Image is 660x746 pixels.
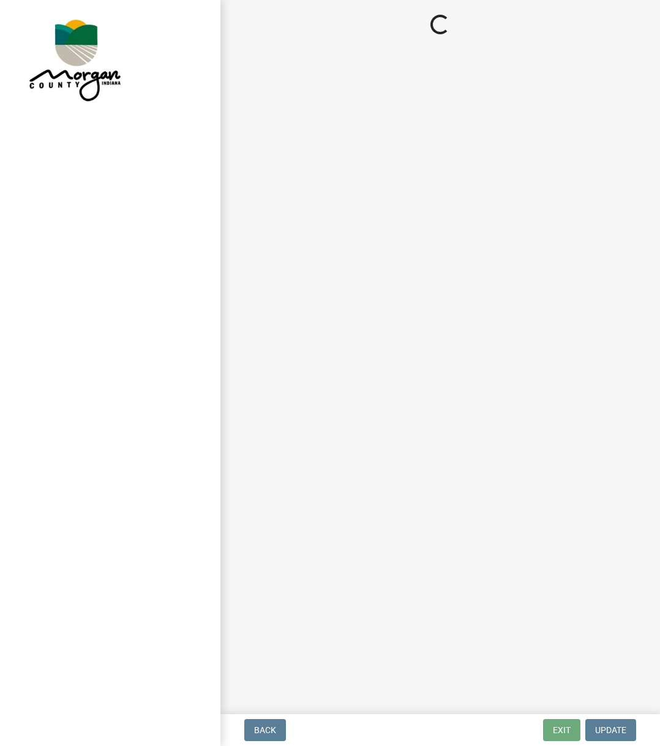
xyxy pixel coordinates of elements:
img: Morgan County, Indiana [24,13,123,105]
span: Update [595,725,626,735]
button: Back [244,719,286,741]
button: Exit [543,719,580,741]
button: Update [585,719,636,741]
span: Back [254,725,276,735]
